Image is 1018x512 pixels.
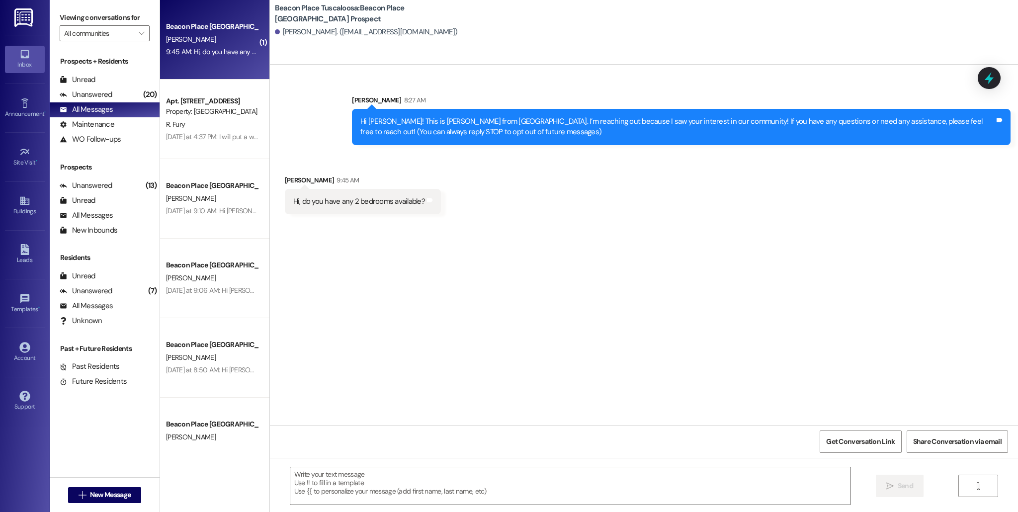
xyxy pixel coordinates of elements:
span: [PERSON_NAME] [166,353,216,362]
span: [PERSON_NAME] [166,35,216,44]
div: 9:45 AM: Hi, do you have any 2 bedrooms available? [166,47,317,56]
img: ResiDesk Logo [14,8,35,27]
div: [DATE] at 4:37 PM: I will put a work order in. Thank you for letting us know! [166,132,375,141]
span: R. Fury [166,120,185,129]
div: All Messages [60,210,113,221]
div: [DATE] at 9:06 AM: Hi [PERSON_NAME]! I saw that you came to look [DATE]! If you have any question... [166,286,651,295]
div: Unanswered [60,286,112,296]
label: Viewing conversations for [60,10,150,25]
div: Unread [60,271,95,281]
div: Beacon Place [GEOGRAPHIC_DATA] Prospect [166,180,258,191]
div: WO Follow-ups [60,134,121,145]
a: Leads [5,241,45,268]
div: Residents [50,253,160,263]
a: Buildings [5,192,45,219]
span: Send [898,481,913,491]
span: Share Conversation via email [913,436,1002,447]
div: [DATE] at 8:50 AM: Hi [PERSON_NAME]! I hope you're doing well. Just a reminder that if you are ho... [166,365,985,374]
span: • [36,158,37,165]
i:  [974,482,982,490]
i:  [79,491,86,499]
span: [PERSON_NAME] [166,273,216,282]
i:  [139,29,144,37]
div: Beacon Place [GEOGRAPHIC_DATA] Prospect [166,419,258,429]
a: Inbox [5,46,45,73]
div: 9:45 AM [334,175,359,185]
a: Account [5,339,45,366]
div: (13) [143,178,160,193]
div: Unread [60,195,95,206]
span: • [38,304,40,311]
div: Maintenance [60,119,114,130]
a: Support [5,388,45,415]
div: Future Residents [60,376,127,387]
div: Past + Future Residents [50,343,160,354]
input: All communities [64,25,134,41]
div: Prospects + Residents [50,56,160,67]
span: Get Conversation Link [826,436,895,447]
div: All Messages [60,104,113,115]
div: New Inbounds [60,225,117,236]
a: Site Visit • [5,144,45,171]
button: Share Conversation via email [907,430,1008,453]
div: Beacon Place [GEOGRAPHIC_DATA] Prospect [166,340,258,350]
div: Beacon Place [GEOGRAPHIC_DATA] Prospect [166,21,258,32]
a: Templates • [5,290,45,317]
div: [PERSON_NAME] [352,95,1011,109]
div: (7) [146,283,160,299]
b: Beacon Place Tuscaloosa: Beacon Place [GEOGRAPHIC_DATA] Prospect [275,3,474,24]
div: Hi [PERSON_NAME]! This is [PERSON_NAME] from [GEOGRAPHIC_DATA]. I’m reaching out because I saw yo... [360,116,995,138]
div: [DATE] at 9:10 AM: Hi [PERSON_NAME]! This is [PERSON_NAME] from [GEOGRAPHIC_DATA]. I wanted to re... [166,206,881,215]
div: 8:27 AM [402,95,425,105]
div: Past Residents [60,361,120,372]
span: [PERSON_NAME] [166,432,216,441]
div: All Messages [60,301,113,311]
i:  [886,482,894,490]
div: (20) [141,87,160,102]
div: Unread [60,75,95,85]
div: [PERSON_NAME] [285,175,441,189]
div: Apt. [STREET_ADDRESS] [166,96,258,106]
button: Send [876,475,924,497]
button: New Message [68,487,142,503]
div: Unanswered [60,180,112,191]
div: Prospects [50,162,160,172]
div: Property: [GEOGRAPHIC_DATA] [GEOGRAPHIC_DATA] [166,106,258,117]
div: Hi, do you have any 2 bedrooms available? [293,196,425,207]
div: Unknown [60,316,102,326]
span: • [44,109,46,116]
button: Get Conversation Link [820,430,901,453]
span: [PERSON_NAME] [166,194,216,203]
div: [PERSON_NAME]. ([EMAIL_ADDRESS][DOMAIN_NAME]) [275,27,458,37]
div: Beacon Place [GEOGRAPHIC_DATA] Prospect [166,260,258,270]
span: New Message [90,490,131,500]
div: Unanswered [60,89,112,100]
